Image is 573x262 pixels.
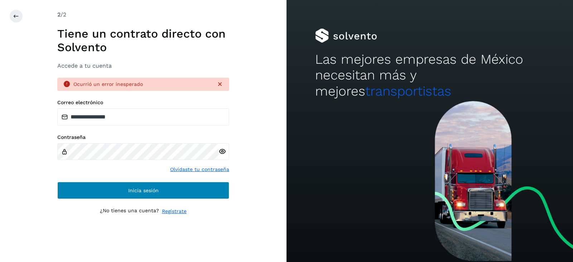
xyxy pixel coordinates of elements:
[128,188,159,193] span: Inicia sesión
[89,224,198,252] iframe: reCAPTCHA
[57,100,229,106] label: Correo electrónico
[315,52,544,99] h2: Las mejores empresas de México necesitan más y mejores
[57,27,229,54] h1: Tiene un contrato directo con Solvento
[365,83,451,99] span: transportistas
[162,208,187,215] a: Regístrate
[57,62,229,69] h3: Accede a tu cuenta
[100,208,159,215] p: ¿No tienes una cuenta?
[170,166,229,173] a: Olvidaste tu contraseña
[57,134,229,140] label: Contraseña
[73,81,211,88] div: Ocurrió un error inesperado
[57,182,229,199] button: Inicia sesión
